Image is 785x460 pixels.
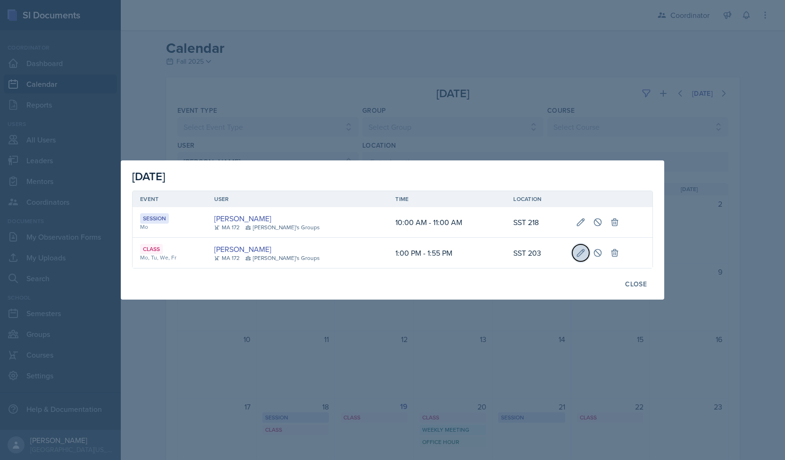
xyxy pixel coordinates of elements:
div: [PERSON_NAME]'s Groups [245,254,320,262]
td: 1:00 PM - 1:55 PM [388,238,506,268]
div: Mo, Tu, We, Fr [140,253,199,262]
div: Mo [140,223,199,231]
td: 10:00 AM - 11:00 AM [388,207,506,238]
th: User [207,191,388,207]
div: MA 172 [214,254,240,262]
div: Close [625,280,647,288]
div: MA 172 [214,223,240,232]
td: SST 203 [506,238,568,268]
div: Session [140,213,169,224]
div: Class [140,244,163,254]
div: [DATE] [132,168,653,185]
td: SST 218 [506,207,568,238]
th: Time [388,191,506,207]
a: [PERSON_NAME] [214,243,271,255]
th: Event [133,191,207,207]
div: [PERSON_NAME]'s Groups [245,223,320,232]
th: Location [506,191,568,207]
a: [PERSON_NAME] [214,213,271,224]
button: Close [619,276,653,292]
